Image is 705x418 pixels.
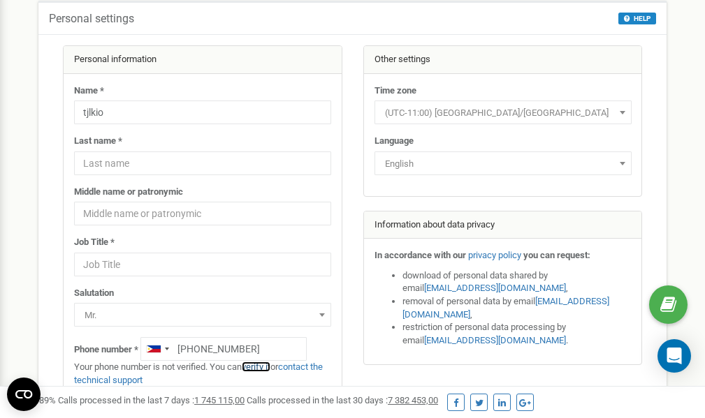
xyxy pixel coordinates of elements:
[424,335,566,345] a: [EMAIL_ADDRESS][DOMAIN_NAME]
[388,395,438,405] u: 7 382 453,00
[140,337,307,361] input: +1-800-555-55-55
[402,296,609,320] a: [EMAIL_ADDRESS][DOMAIN_NAME]
[375,100,632,124] span: (UTC-11:00) Pacific/Midway
[74,135,122,148] label: Last name *
[424,283,566,293] a: [EMAIL_ADDRESS][DOMAIN_NAME]
[364,211,642,239] div: Information about data privacy
[74,236,115,249] label: Job Title *
[49,13,134,25] h5: Personal settings
[379,103,627,123] span: (UTC-11:00) Pacific/Midway
[247,395,438,405] span: Calls processed in the last 30 days :
[7,378,41,411] button: Open CMP widget
[194,395,245,405] u: 1 745 115,00
[74,151,331,175] input: Last name
[74,253,331,276] input: Job Title
[141,338,173,360] div: Telephone country code
[657,339,691,373] div: Open Intercom Messenger
[79,306,326,325] span: Mr.
[375,250,466,260] strong: In accordance with our
[74,303,331,327] span: Mr.
[523,250,590,260] strong: you can request:
[375,135,414,148] label: Language
[74,186,183,199] label: Middle name or patronymic
[242,361,270,372] a: verify it
[74,202,331,225] input: Middle name or patronymic
[364,46,642,74] div: Other settings
[618,13,656,24] button: HELP
[74,343,138,357] label: Phone number *
[74,361,323,385] a: contact the technical support
[74,361,331,387] p: Your phone number is not verified. You can or
[74,100,331,124] input: Name
[64,46,342,74] div: Personal information
[74,84,104,98] label: Name *
[58,395,245,405] span: Calls processed in the last 7 days :
[402,321,632,347] li: restriction of personal data processing by email .
[468,250,521,260] a: privacy policy
[74,287,114,300] label: Salutation
[375,151,632,175] span: English
[379,154,627,174] span: English
[402,295,632,321] li: removal of personal data by email ,
[375,84,416,98] label: Time zone
[402,269,632,295] li: download of personal data shared by email ,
